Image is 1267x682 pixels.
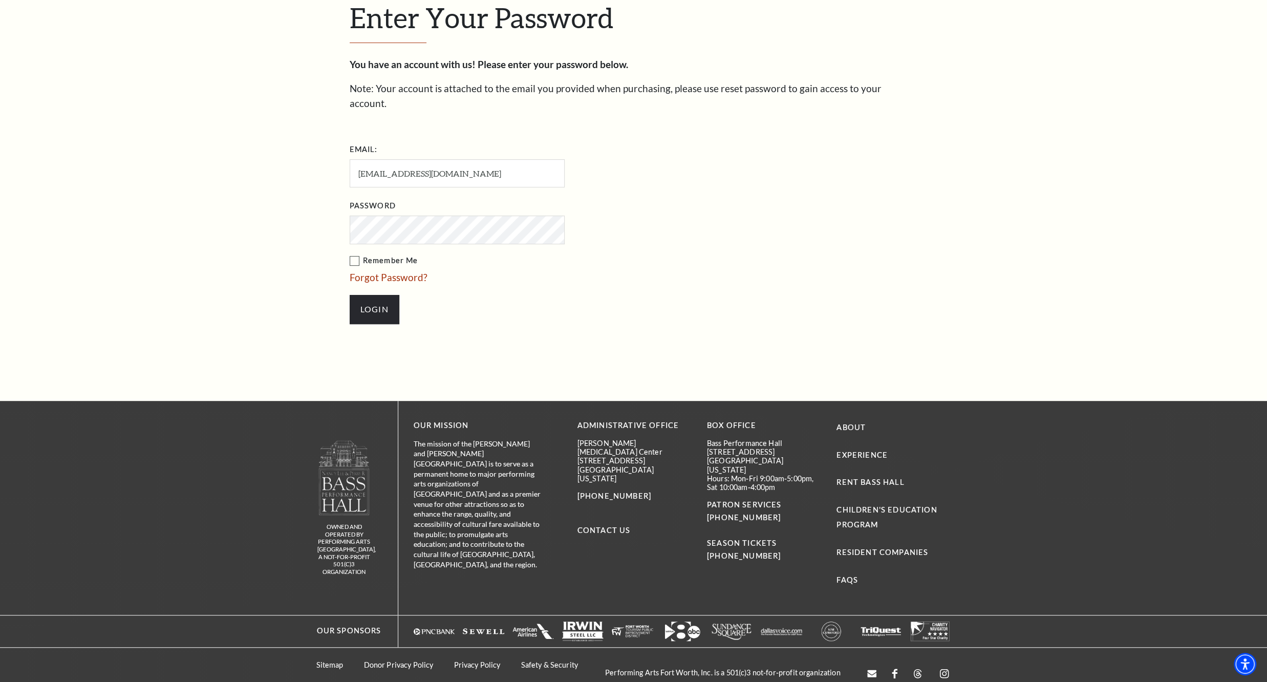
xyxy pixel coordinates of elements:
a: FAQs [836,576,858,584]
img: kimcrawford-websitefooter-117x55.png [810,622,852,641]
p: Performing Arts Fort Worth, Inc. is a 501(c)3 not-for-profit organization [595,668,851,677]
label: Remember Me [350,254,667,267]
img: dallasvoice117x55.png [761,622,802,641]
img: wfaa2.png [661,622,703,641]
img: charitynavlogo2.png [910,622,951,641]
p: [GEOGRAPHIC_DATA][US_STATE] [707,456,821,474]
a: About [836,423,866,432]
a: Experience [836,451,888,459]
img: sundance117x55.png [711,622,753,641]
strong: Please enter your password below. [478,58,628,70]
img: sewell-revised_117x55.png [463,622,504,641]
img: triquest_footer_logo.png [860,622,901,641]
p: owned and operated by Performing Arts [GEOGRAPHIC_DATA], A NOT-FOR-PROFIT 501(C)3 ORGANIZATION [317,523,371,576]
img: fwtpid-websitefooter-117x55.png [612,622,653,641]
img: pncbank_websitefooter_117x55.png [414,622,455,641]
p: [STREET_ADDRESS] [577,456,692,465]
p: [PHONE_NUMBER] [577,490,692,503]
div: Accessibility Menu [1234,653,1256,675]
p: Bass Performance Hall [707,439,821,447]
p: SEASON TICKETS [PHONE_NUMBER] [707,524,821,563]
p: [STREET_ADDRESS] [707,447,821,456]
p: The mission of the [PERSON_NAME] and [PERSON_NAME][GEOGRAPHIC_DATA] is to serve as a permanent ho... [414,439,542,570]
p: OUR MISSION [414,419,542,432]
img: irwinsteel_websitefooter_117x55.png [562,622,604,641]
p: PATRON SERVICES [PHONE_NUMBER] [707,499,821,524]
strong: You have an account with us! [350,58,476,70]
label: Email: [350,143,378,156]
a: Forgot Password? [350,271,427,283]
p: Administrative Office [577,419,692,432]
a: Sitemap [316,660,343,669]
p: BOX OFFICE [707,419,821,432]
p: Hours: Mon-Fri 9:00am-5:00pm, Sat 10:00am-4:00pm [707,474,821,492]
a: Privacy Policy [454,660,500,669]
a: Children's Education Program [836,505,937,529]
label: Password [350,200,396,212]
span: Enter Your Password [350,1,613,34]
p: Note: Your account is attached to the email you provided when purchasing, please use reset passwo... [350,81,918,111]
p: [PERSON_NAME][MEDICAL_DATA] Center [577,439,692,457]
p: Our Sponsors [307,625,381,637]
a: Contact Us [577,526,631,535]
a: Resident Companies [836,548,928,557]
input: Login [350,295,399,324]
a: Rent Bass Hall [836,478,904,486]
a: Donor Privacy Policy [364,660,434,669]
a: Safety & Security [521,660,577,669]
img: logo-footer.png [318,440,370,515]
input: Required [350,159,565,187]
img: aa_stacked2_117x55.png [512,622,554,641]
p: [GEOGRAPHIC_DATA][US_STATE] [577,465,692,483]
